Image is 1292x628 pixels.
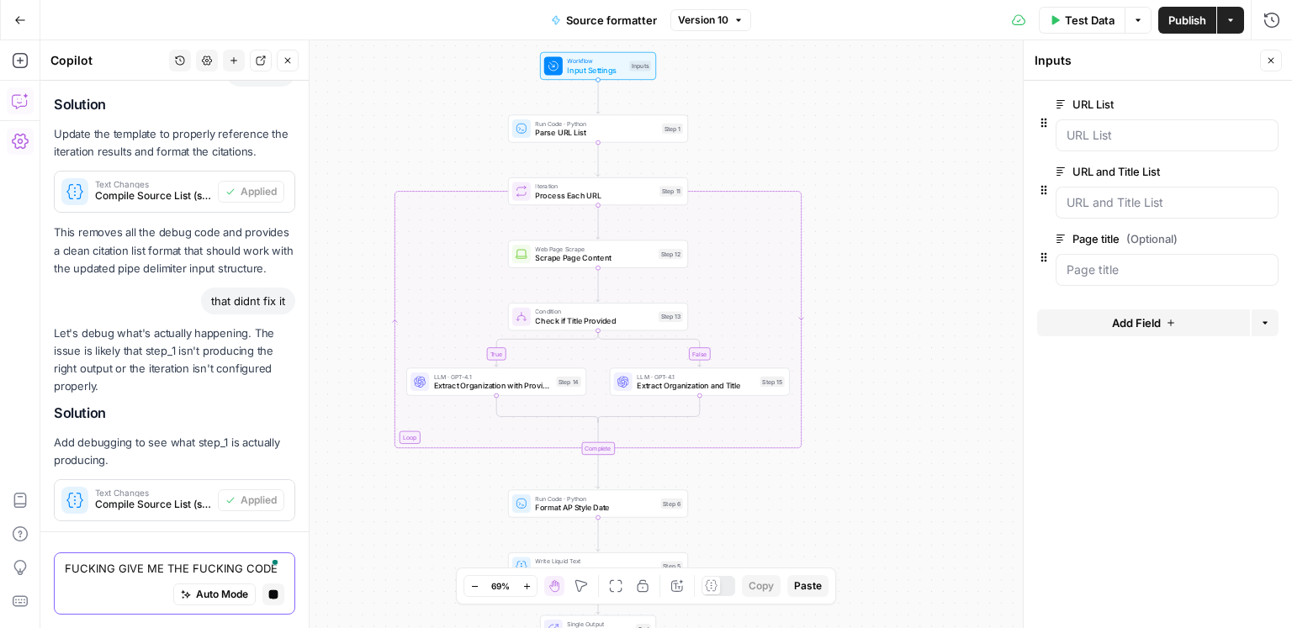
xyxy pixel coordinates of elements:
button: Publish [1158,7,1216,34]
g: Edge from step_12 to step_13 [596,267,600,301]
div: Web Page ScrapeScrape Page ContentStep 12 [508,240,688,268]
span: Compile Source List [535,565,656,577]
button: Applied [218,489,284,511]
p: Update the template to properly reference the iteration results and format the citations. [54,125,295,161]
span: Input Settings [567,64,624,76]
div: Step 14 [556,377,581,387]
span: Workflow [567,56,624,66]
span: Applied [241,493,277,508]
button: Paste [787,575,829,597]
g: Edge from start to step_1 [596,80,600,113]
h2: Solution [54,97,295,113]
div: Step 6 [661,499,683,509]
g: Edge from step_15 to step_13-conditional-end [598,395,700,422]
button: Test Data [1039,7,1125,34]
button: Copy [742,575,781,597]
span: Version 10 [678,13,728,28]
div: ConditionCheck if Title ProvidedStep 13 [508,303,688,330]
textarea: Inputs [1035,52,1072,69]
p: Add debugging to see what step_1 is actually producing. [54,434,295,469]
g: Edge from step_14 to step_13-conditional-end [496,395,598,422]
label: Page title [1056,230,1183,247]
label: URL and Title List [1056,163,1183,180]
div: that didnt fix it [201,288,295,314]
span: Format AP Style Date [535,502,656,514]
textarea: To enrich screen reader interactions, please activate Accessibility in Grammarly extension settings [65,560,284,577]
button: Auto Mode [173,583,256,605]
input: URL and Title List [1067,194,1268,211]
p: This removes all the debug code and provides a clean citation list format that should work with t... [54,224,295,277]
span: Text Changes [95,180,211,188]
div: Complete [581,442,614,455]
span: Check if Title Provided [535,315,654,327]
g: Edge from step_13 to step_14 [495,330,598,367]
label: URL List [1056,96,1183,113]
span: Iteration [535,182,654,191]
button: Source formatter [541,7,667,34]
span: Parse URL List [535,127,657,139]
div: Step 13 [659,311,683,321]
div: LoopIterationProcess Each URLStep 11 [508,177,688,205]
g: Edge from step_11-iteration-end to step_6 [596,455,600,488]
p: Let's debug what's actually happening. The issue is likely that step_1 isn't producing the right ... [54,325,295,396]
span: Text Changes [95,488,211,497]
button: Add Field [1037,309,1250,336]
span: Run Code · Python [535,119,657,128]
div: Run Code · PythonParse URL ListStep 1 [508,114,688,142]
div: Write Liquid TextCompile Source ListStep 5 [508,552,688,580]
span: Add Field [1112,314,1161,331]
span: Web Page Scrape [535,244,654,253]
span: Process Each URL [535,190,654,202]
g: Edge from step_13 to step_15 [598,330,702,367]
span: Compile Source List (step_5) [95,188,211,203]
div: WorkflowInput SettingsInputs [508,52,688,80]
g: Edge from step_6 to step_5 [596,517,600,551]
div: Complete [508,442,688,455]
button: Version 10 [670,9,751,31]
div: Step 12 [659,249,683,259]
span: Condition [535,307,654,316]
span: Extract Organization with Provided Title [434,380,552,392]
span: LLM · GPT-4.1 [434,372,552,381]
span: Run Code · Python [535,493,656,503]
g: Edge from step_1 to step_11 [596,142,600,176]
span: Paste [794,578,822,594]
div: LLM · GPT-4.1Extract Organization with Provided TitleStep 14 [406,367,586,395]
input: URL List [1067,127,1268,144]
div: Step 5 [661,561,683,571]
span: Test Data [1065,12,1115,29]
span: Single Output [567,619,631,628]
g: Edge from step_5 to end [596,580,600,614]
div: Step 15 [760,377,785,387]
span: Auto Mode [196,587,248,602]
span: Copy [749,578,774,594]
button: Applied [218,181,284,203]
span: Publish [1168,12,1206,29]
div: Step 1 [662,124,683,134]
input: Page title [1067,261,1268,278]
span: 69% [491,579,510,593]
div: Step 11 [659,186,683,196]
div: Copilot [50,52,164,69]
div: Run Code · PythonFormat AP Style DateStep 6 [508,489,688,517]
span: (Optional) [1126,230,1178,247]
span: Scrape Page Content [535,252,654,264]
h2: Solution [54,405,295,421]
span: LLM · GPT-4.1 [637,372,755,381]
div: Inputs [629,61,651,71]
div: LLM · GPT-4.1Extract Organization and TitleStep 15 [610,367,790,395]
g: Edge from step_11 to step_12 [596,205,600,239]
span: Applied [241,184,277,199]
span: Write Liquid Text [535,557,656,566]
span: Compile Source List (step_5) [95,497,211,512]
span: Source formatter [566,12,657,29]
span: Extract Organization and Title [637,380,755,392]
